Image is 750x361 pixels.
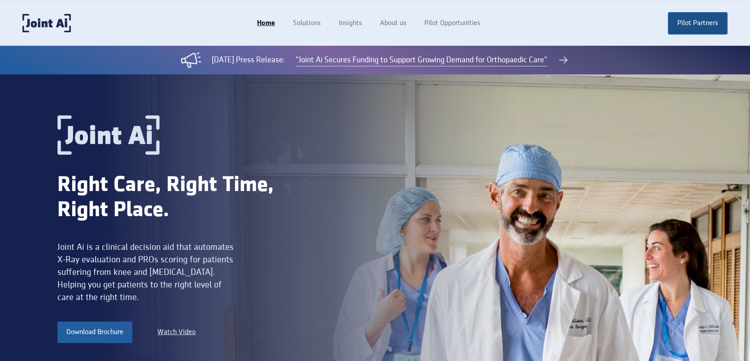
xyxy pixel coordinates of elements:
a: Pilot Opportunities [415,15,489,32]
a: "Joint Ai Secures Funding to Support Growing Demand for Orthopaedic Care" [296,54,547,66]
a: Solutions [284,15,330,32]
a: Insights [330,15,371,32]
a: Download Brochure [57,322,132,343]
a: Pilot Partners [668,12,728,35]
a: Home [248,15,284,32]
a: home [22,14,71,32]
div: Joint Ai is a clinical decision aid that automates X-Ray evaluation and PROs scoring for patients... [57,241,236,304]
div: Right Care, Right Time, Right Place. [57,173,313,223]
div: [DATE] Press Release: [212,54,285,66]
a: Watch Video [157,327,196,338]
a: About us [371,15,415,32]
